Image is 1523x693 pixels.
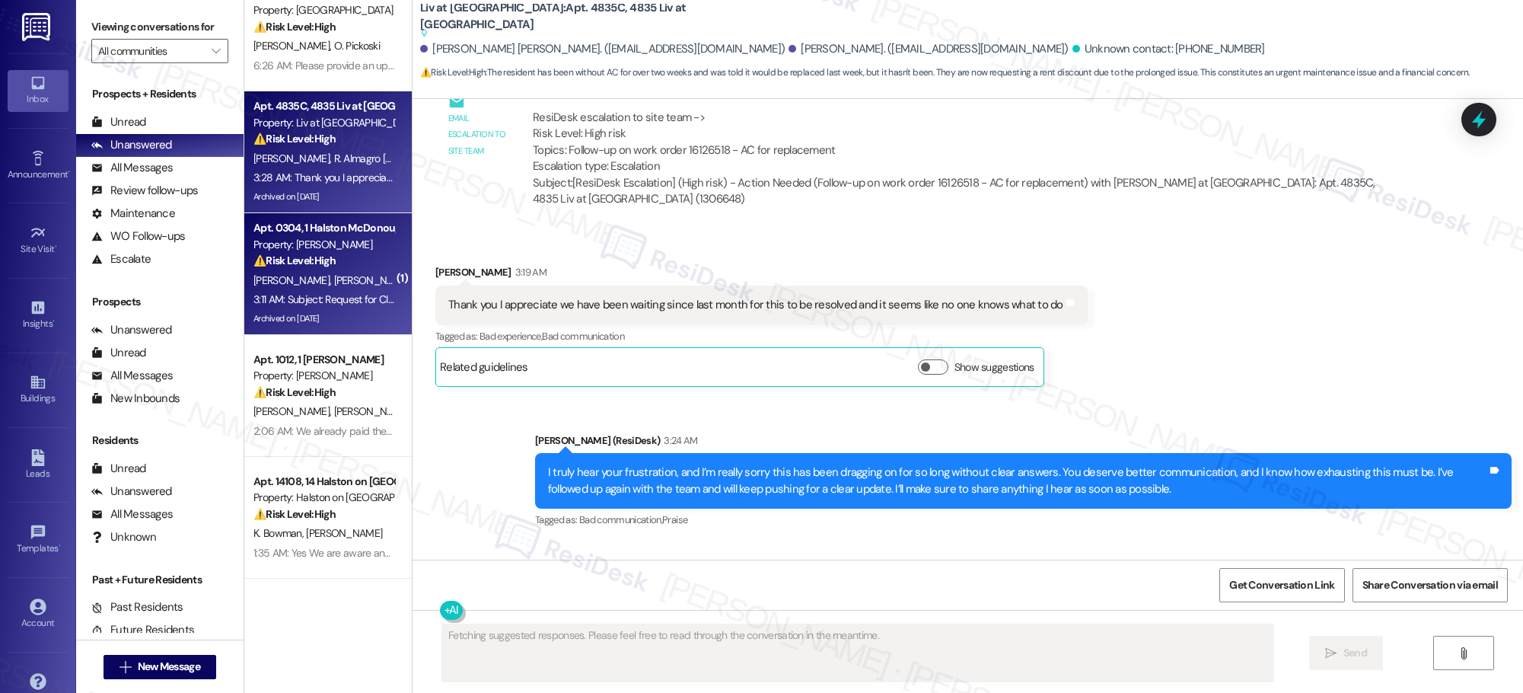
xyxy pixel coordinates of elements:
div: Unknown contact: [PHONE_NUMBER] [1072,41,1265,57]
div: Unread [91,114,146,130]
a: Inbox [8,70,69,111]
div: 6:26 AM: Please provide an update by EOD [DATE] ([DATE]) [253,59,513,72]
button: Send [1309,636,1383,670]
span: : The resident has been without AC for over two weeks and was told it would be replaced last week... [420,65,1469,81]
i:  [119,661,131,673]
span: [PERSON_NAME] [253,152,334,165]
div: Archived on [DATE] [252,187,396,206]
a: Site Visit • [8,220,69,261]
div: Review follow-ups [91,183,198,199]
textarea: Fetching suggested responses. Please feel free to read through the conversation in the meantime. [442,624,1273,682]
div: All Messages [91,368,173,384]
span: • [55,241,57,252]
div: Residents [76,433,244,449]
div: Unanswered [91,137,172,153]
span: Bad experience , [480,330,542,343]
i:  [1458,647,1469,659]
div: [PERSON_NAME] [435,264,1088,286]
span: R. Almagro [PERSON_NAME] [334,152,459,165]
span: [PERSON_NAME] [306,526,382,540]
span: K. Bowman [253,526,306,540]
button: Share Conversation via email [1353,568,1508,602]
div: Apt. 1012, 1 [PERSON_NAME] [253,352,394,368]
strong: ⚠️ Risk Level: High [420,66,486,78]
a: Insights • [8,295,69,336]
div: 1:35 AM: Yes We are aware and will take care of [DATE] [253,546,492,560]
div: [PERSON_NAME] (ResiDesk) [535,433,1512,454]
span: [PERSON_NAME] [334,404,410,418]
div: Apt. 4835C, 4835 Liv at [GEOGRAPHIC_DATA] [253,98,394,114]
div: Thank you I appreciate we have been waiting since last month for this to be resolved and it seems... [448,297,1063,313]
div: Property: [PERSON_NAME] [253,237,394,253]
div: I truly hear your frustration, and I’m really sorry this has been dragging on for so long without... [548,465,1487,497]
div: Archived on [DATE] [252,309,396,328]
span: [PERSON_NAME] [253,39,334,53]
span: Get Conversation Link [1229,577,1334,593]
span: Bad communication [542,330,624,343]
div: Past + Future Residents [76,572,244,588]
div: 3:28 AM: Thank you I appreciate it [253,171,403,184]
div: Property: [GEOGRAPHIC_DATA] [253,2,394,18]
div: WO Follow-ups [91,228,185,244]
div: Unanswered [91,322,172,338]
strong: ⚠️ Risk Level: High [253,507,336,521]
i:  [212,45,220,57]
div: Escalate [91,251,151,267]
span: O. Pickoski [334,39,380,53]
a: Account [8,594,69,635]
div: Email escalation to site team [448,110,508,159]
div: Prospects [76,294,244,310]
div: All Messages [91,160,173,176]
div: Unknown [91,529,156,545]
div: 3:19 AM [511,264,546,280]
img: ResiDesk Logo [22,13,53,41]
span: • [53,316,55,327]
div: Apt. 0304, 1 Halston McDonough [253,220,394,236]
a: Leads [8,445,69,486]
span: • [59,541,61,551]
div: Unread [91,345,146,361]
div: [PERSON_NAME]. ([EMAIL_ADDRESS][DOMAIN_NAME]) [789,41,1069,57]
input: All communities [98,39,204,63]
div: Maintenance [91,206,175,222]
div: Unread [91,461,146,477]
strong: ⚠️ Risk Level: High [253,20,336,34]
button: New Message [104,655,216,679]
div: Prospects + Residents [76,86,244,102]
div: Property: Halston on [GEOGRAPHIC_DATA] [253,490,394,506]
div: Related guidelines [440,359,528,382]
a: Buildings [8,369,69,410]
div: Unanswered [91,484,172,500]
button: Get Conversation Link [1219,568,1344,602]
span: • [68,167,70,177]
a: Templates • [8,519,69,560]
strong: ⚠️ Risk Level: High [253,385,336,399]
span: Bad communication , [579,513,662,526]
div: Future Residents [91,622,194,638]
div: Tagged as: [435,325,1088,347]
div: [PERSON_NAME] [PERSON_NAME]. ([EMAIL_ADDRESS][DOMAIN_NAME]) [420,41,785,57]
span: Share Conversation via email [1362,577,1498,593]
div: Past Residents [91,599,183,615]
span: New Message [138,659,200,675]
span: Send [1343,645,1367,661]
div: Subject: [ResiDesk Escalation] (High risk) - Action Needed (Follow-up on work order 16126518 - AC... [533,175,1399,208]
i:  [1325,647,1337,659]
span: [PERSON_NAME] [334,273,410,287]
span: [PERSON_NAME] [253,404,334,418]
strong: ⚠️ Risk Level: High [253,254,336,267]
div: All Messages [91,506,173,522]
strong: ⚠️ Risk Level: High [253,132,336,145]
label: Viewing conversations for [91,15,228,39]
div: ResiDesk escalation to site team -> Risk Level: High risk Topics: Follow-up on work order 1612651... [533,110,1399,175]
label: Show suggestions [954,359,1034,375]
div: Tagged as: [535,509,1512,531]
div: Property: Liv at [GEOGRAPHIC_DATA] [253,115,394,131]
div: New Inbounds [91,391,180,407]
div: Apt. 14108, 14 Halston on [GEOGRAPHIC_DATA] [253,474,394,490]
span: [PERSON_NAME] [253,273,334,287]
div: 3:24 AM [660,433,697,449]
span: Praise [662,513,687,526]
div: Property: [PERSON_NAME] [253,368,394,384]
div: 2:06 AM: We already paid the balance for September on [DATE]. It may not have looked like it due ... [253,424,1295,438]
